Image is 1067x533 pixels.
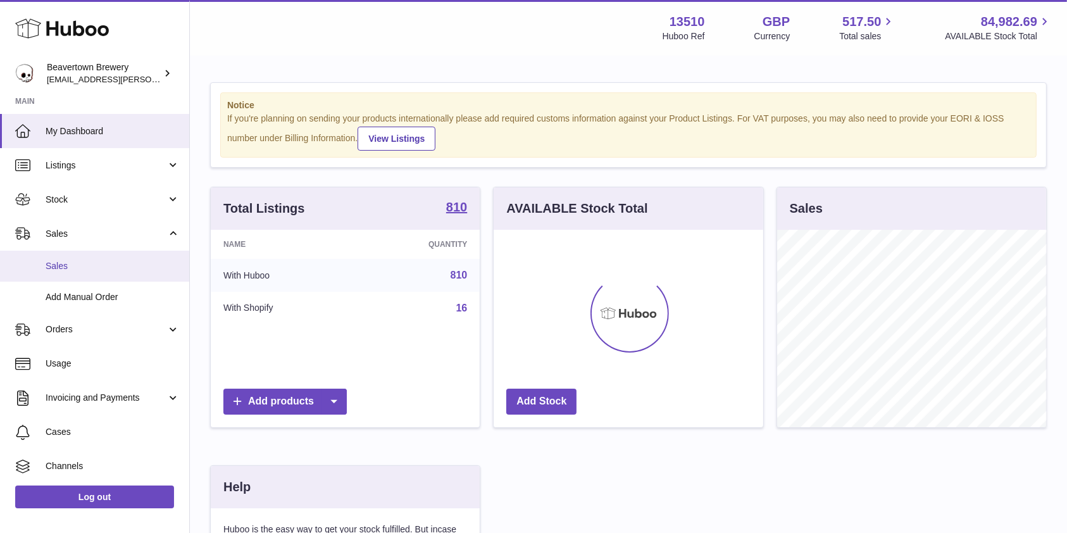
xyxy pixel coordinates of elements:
[223,389,347,415] a: Add products
[46,160,166,172] span: Listings
[446,201,467,213] strong: 810
[227,99,1030,111] strong: Notice
[46,323,166,335] span: Orders
[506,200,647,217] h3: AVAILABLE Stock Total
[670,13,705,30] strong: 13510
[46,194,166,206] span: Stock
[46,426,180,438] span: Cases
[223,200,305,217] h3: Total Listings
[356,230,480,259] th: Quantity
[981,13,1037,30] span: 84,982.69
[46,260,180,272] span: Sales
[790,200,823,217] h3: Sales
[211,292,356,325] td: With Shopify
[46,460,180,472] span: Channels
[358,127,435,151] a: View Listings
[451,270,468,280] a: 810
[46,358,180,370] span: Usage
[506,389,577,415] a: Add Stock
[211,259,356,292] td: With Huboo
[227,113,1030,151] div: If you're planning on sending your products internationally please add required customs informati...
[211,230,356,259] th: Name
[46,291,180,303] span: Add Manual Order
[945,13,1052,42] a: 84,982.69 AVAILABLE Stock Total
[47,61,161,85] div: Beavertown Brewery
[839,30,895,42] span: Total sales
[839,13,895,42] a: 517.50 Total sales
[754,30,790,42] div: Currency
[223,479,251,496] h3: Help
[46,392,166,404] span: Invoicing and Payments
[763,13,790,30] strong: GBP
[46,228,166,240] span: Sales
[842,13,881,30] span: 517.50
[456,303,468,313] a: 16
[663,30,705,42] div: Huboo Ref
[46,125,180,137] span: My Dashboard
[15,64,34,83] img: kit.lowe@beavertownbrewery.co.uk
[945,30,1052,42] span: AVAILABLE Stock Total
[446,201,467,216] a: 810
[15,486,174,508] a: Log out
[47,74,254,84] span: [EMAIL_ADDRESS][PERSON_NAME][DOMAIN_NAME]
